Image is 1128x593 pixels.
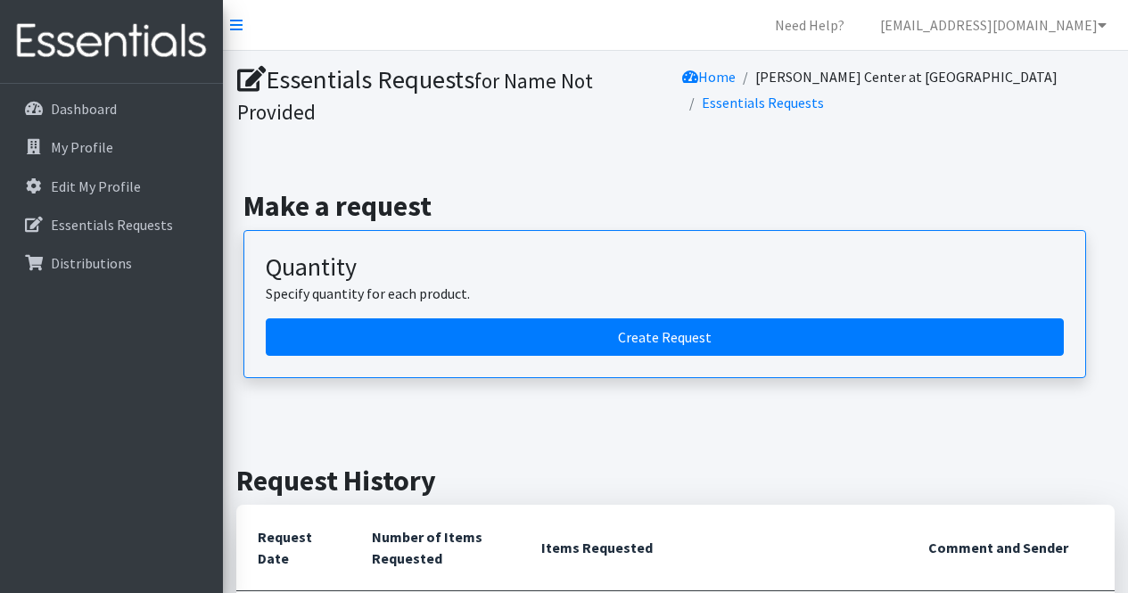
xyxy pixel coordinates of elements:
[7,207,216,243] a: Essentials Requests
[51,100,117,118] p: Dashboard
[51,177,141,195] p: Edit My Profile
[266,252,1064,283] h3: Quantity
[682,68,736,86] a: Home
[266,318,1064,356] a: Create a request by quantity
[350,505,520,591] th: Number of Items Requested
[755,68,1058,86] a: [PERSON_NAME] Center at [GEOGRAPHIC_DATA]
[7,169,216,204] a: Edit My Profile
[236,505,350,591] th: Request Date
[237,64,670,126] h1: Essentials Requests
[520,505,907,591] th: Items Requested
[866,7,1121,43] a: [EMAIL_ADDRESS][DOMAIN_NAME]
[51,138,113,156] p: My Profile
[243,189,1107,223] h2: Make a request
[7,245,216,281] a: Distributions
[7,129,216,165] a: My Profile
[7,91,216,127] a: Dashboard
[266,283,1064,304] p: Specify quantity for each product.
[702,94,824,111] a: Essentials Requests
[237,68,593,125] small: for Name Not Provided
[51,254,132,272] p: Distributions
[51,216,173,234] p: Essentials Requests
[7,12,216,71] img: HumanEssentials
[907,505,1115,591] th: Comment and Sender
[236,464,1115,498] h2: Request History
[761,7,859,43] a: Need Help?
